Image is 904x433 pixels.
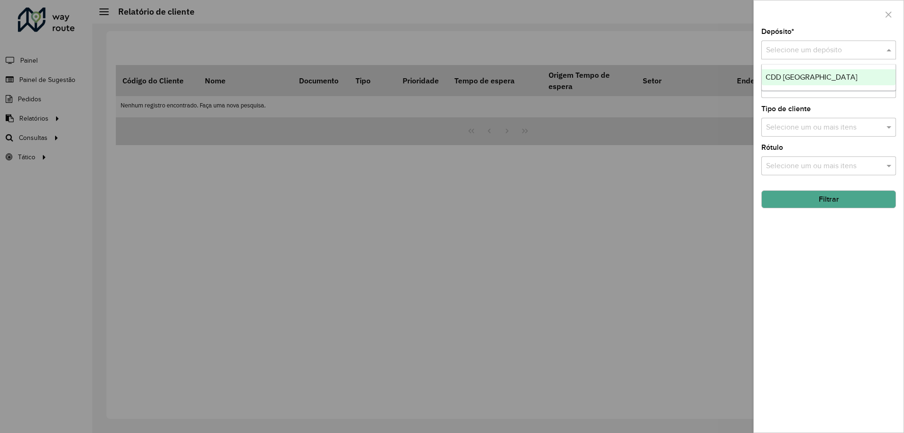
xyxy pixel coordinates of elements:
[766,73,857,81] span: CDD [GEOGRAPHIC_DATA]
[761,26,794,37] label: Depósito
[761,64,896,91] ng-dropdown-panel: Options list
[761,190,896,208] button: Filtrar
[761,103,811,114] label: Tipo de cliente
[761,142,783,153] label: Rótulo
